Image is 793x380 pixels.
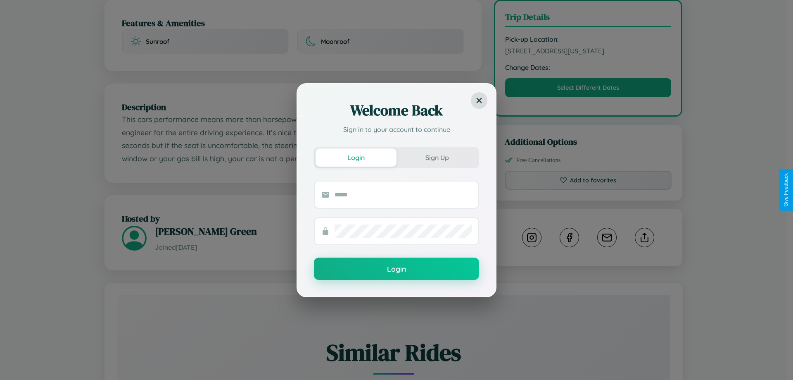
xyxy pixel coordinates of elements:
div: Give Feedback [783,173,789,207]
button: Login [316,148,396,167]
button: Sign Up [396,148,477,167]
p: Sign in to your account to continue [314,124,479,134]
h2: Welcome Back [314,100,479,120]
button: Login [314,258,479,280]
